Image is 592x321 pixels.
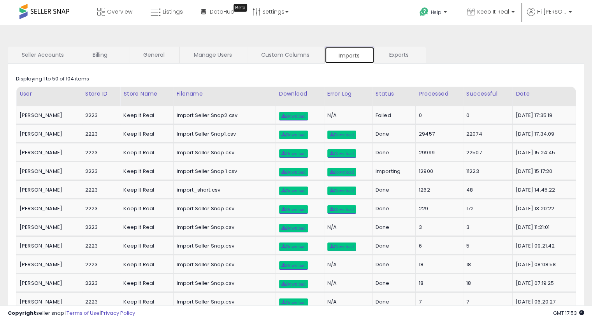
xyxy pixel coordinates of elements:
[330,133,354,137] span: Download
[123,149,167,156] div: Keep It Real
[376,280,409,287] div: Done
[123,168,167,175] div: Keep It Real
[281,226,306,230] span: Download
[16,75,89,83] div: Displaying 1 to 50 of 104 items
[85,298,114,305] div: 2223
[177,261,270,268] div: Import Seller Snap.csv
[123,224,167,231] div: Keep It Real
[330,207,354,212] span: Download
[327,261,366,268] div: N/A
[419,261,457,268] div: 18
[19,168,76,175] div: [PERSON_NAME]
[376,149,409,156] div: Done
[85,112,114,119] div: 2223
[279,168,308,176] a: Download
[419,149,457,156] div: 29999
[376,261,409,268] div: Done
[281,263,306,268] span: Download
[419,131,457,138] div: 29457
[516,187,570,194] div: [DATE] 14:45:22
[466,280,506,287] div: 18
[177,112,270,119] div: Import Seller Snap2.csv
[79,47,128,63] a: Billing
[327,205,356,214] a: Download
[281,114,306,119] span: Download
[180,47,246,63] a: Manage Users
[553,309,584,317] span: 2025-09-10 17:53 GMT
[85,205,114,212] div: 2223
[466,242,506,249] div: 5
[419,242,457,249] div: 6
[419,298,457,305] div: 7
[123,280,167,287] div: Keep It Real
[177,187,270,194] div: import_short.csv
[281,207,306,212] span: Download
[466,131,506,138] div: 22074
[177,298,270,305] div: Import Seller Snap.csv
[327,242,356,251] a: Download
[477,8,509,16] span: Keep It Real
[419,112,457,119] div: 0
[177,280,270,287] div: Import Seller Snap.csv
[466,224,506,231] div: 3
[466,205,506,212] div: 172
[85,224,114,231] div: 2223
[413,1,455,25] a: Help
[516,112,570,119] div: [DATE] 17:35:19
[19,261,76,268] div: [PERSON_NAME]
[466,261,506,268] div: 18
[466,90,509,98] div: Successful
[281,244,306,249] span: Download
[376,298,409,305] div: Done
[516,90,573,98] div: Date
[85,131,114,138] div: 2223
[101,309,135,317] a: Privacy Policy
[330,170,354,174] span: Download
[281,170,306,174] span: Download
[330,151,354,156] span: Download
[19,280,76,287] div: [PERSON_NAME]
[85,187,114,194] div: 2223
[516,168,570,175] div: [DATE] 15:17:20
[419,90,460,98] div: Processed
[431,9,441,16] span: Help
[177,224,270,231] div: Import Seller Snap.csv
[279,280,308,288] a: Download
[279,112,308,120] a: Download
[327,224,366,231] div: N/A
[19,131,76,138] div: [PERSON_NAME]
[419,7,429,17] i: Get Help
[19,298,76,305] div: [PERSON_NAME]
[327,149,356,158] a: Download
[516,131,570,138] div: [DATE] 17:34:09
[19,205,76,212] div: [PERSON_NAME]
[376,168,409,175] div: Importing
[279,242,308,251] a: Download
[279,149,308,158] a: Download
[419,280,457,287] div: 18
[177,90,272,98] div: Filename
[177,205,270,212] div: Import Seller Snap.csv
[177,131,270,138] div: Import Seller Snap1.csv
[247,47,323,63] a: Custom Columns
[234,4,247,12] div: Tooltip anchor
[419,168,457,175] div: 12900
[516,205,570,212] div: [DATE] 13:20:22
[376,224,409,231] div: Done
[123,205,167,212] div: Keep It Real
[123,112,167,119] div: Keep It Real
[19,187,76,194] div: [PERSON_NAME]
[123,261,167,268] div: Keep It Real
[376,90,412,98] div: Status
[123,90,170,98] div: Store Name
[279,90,321,98] div: Download
[376,187,409,194] div: Done
[376,242,409,249] div: Done
[19,112,76,119] div: [PERSON_NAME]
[279,205,308,214] a: Download
[85,242,114,249] div: 2223
[466,112,506,119] div: 0
[177,149,270,156] div: Import Seller Snap.csv
[327,187,356,195] a: Download
[419,205,457,212] div: 229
